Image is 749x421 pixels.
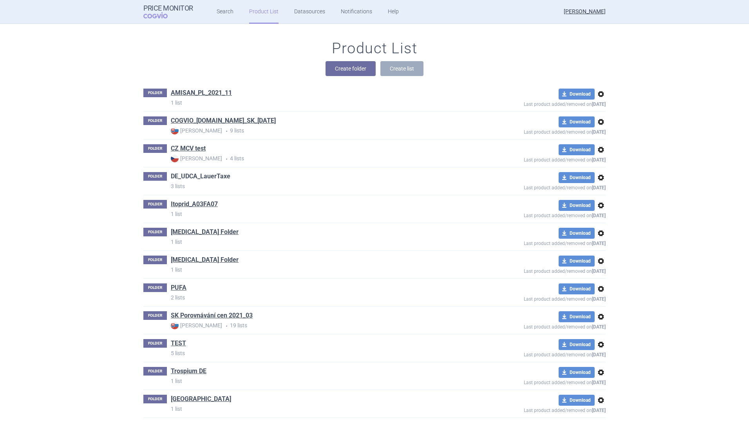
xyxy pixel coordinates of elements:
[559,311,595,322] button: Download
[592,213,606,218] strong: [DATE]
[171,377,467,385] p: 1 list
[559,367,595,378] button: Download
[143,367,167,376] p: FOLDER
[467,100,606,107] p: Last product added/removed on
[171,266,467,274] p: 1 list
[143,283,167,292] p: FOLDER
[171,210,467,218] p: 1 list
[559,144,595,155] button: Download
[171,172,230,181] a: DE_UDCA_LauerTaxe
[143,4,193,12] strong: Price Monitor
[171,321,222,329] strong: [PERSON_NAME]
[467,350,606,357] p: Last product added/removed on
[592,296,606,302] strong: [DATE]
[171,99,467,107] p: 1 list
[171,182,467,190] p: 3 lists
[467,378,606,385] p: Last product added/removed on
[171,127,222,134] strong: [PERSON_NAME]
[592,129,606,135] strong: [DATE]
[467,294,606,302] p: Last product added/removed on
[171,405,467,413] p: 1 list
[222,322,230,330] i: •
[592,352,606,357] strong: [DATE]
[467,239,606,246] p: Last product added/removed on
[592,324,606,330] strong: [DATE]
[171,127,467,135] p: 9 lists
[171,200,218,210] h1: Itoprid_A03FA07
[171,144,206,153] a: CZ MCV test
[171,256,239,264] a: [MEDICAL_DATA] Folder
[171,339,186,348] a: TEST
[559,228,595,239] button: Download
[171,200,218,209] a: Itoprid_A03FA07
[171,311,253,320] a: SK Porovnávání cen 2021_03
[592,269,606,274] strong: [DATE]
[171,367,206,377] h1: Trospium DE
[171,154,179,162] img: CZ
[143,116,167,125] p: FOLDER
[171,238,467,246] p: 1 list
[559,172,595,183] button: Download
[559,256,595,267] button: Download
[326,61,376,76] button: Create folder
[467,127,606,135] p: Last product added/removed on
[559,395,595,406] button: Download
[171,321,179,329] img: SK
[467,211,606,218] p: Last product added/removed on
[143,311,167,320] p: FOLDER
[592,241,606,246] strong: [DATE]
[143,12,179,18] span: COGVIO
[171,395,231,403] a: [GEOGRAPHIC_DATA]
[332,40,417,58] h1: Product List
[143,4,193,19] a: Price MonitorCOGVIO
[171,127,179,134] img: SK
[559,89,595,100] button: Download
[171,144,206,154] h1: CZ MCV test
[222,127,230,135] i: •
[171,294,467,301] p: 2 lists
[171,311,253,321] h1: SK Porovnávání cen 2021_03
[592,185,606,191] strong: [DATE]
[592,380,606,385] strong: [DATE]
[467,406,606,413] p: Last product added/removed on
[171,116,276,125] a: COGVIO_[DOMAIN_NAME]_SK_[DATE]
[467,155,606,163] p: Last product added/removed on
[559,116,595,127] button: Download
[380,61,423,76] button: Create list
[171,116,276,127] h1: COGVIO_Pro.Med_SK_26.3.2021
[171,256,239,266] h1: Prucalopride Folder
[559,283,595,294] button: Download
[171,283,186,294] h1: PUFA
[171,172,230,182] h1: DE_UDCA_LauerTaxe
[171,154,222,162] strong: [PERSON_NAME]
[171,228,239,238] h1: Levosulpiride Folder
[171,395,231,405] h1: UAE
[171,89,232,97] a: AMISAN_PL_2021_11
[222,155,230,163] i: •
[143,228,167,236] p: FOLDER
[592,157,606,163] strong: [DATE]
[171,339,186,349] h1: TEST
[143,172,167,181] p: FOLDER
[171,228,239,236] a: [MEDICAL_DATA] Folder
[143,89,167,97] p: FOLDER
[467,267,606,274] p: Last product added/removed on
[171,89,232,99] h1: AMISAN_PL_2021_11
[467,322,606,330] p: Last product added/removed on
[171,283,186,292] a: PUFA
[467,183,606,191] p: Last product added/removed on
[143,256,167,264] p: FOLDER
[143,200,167,209] p: FOLDER
[143,395,167,403] p: FOLDER
[171,349,467,357] p: 5 lists
[559,200,595,211] button: Download
[559,339,595,350] button: Download
[592,102,606,107] strong: [DATE]
[171,154,467,163] p: 4 lists
[592,408,606,413] strong: [DATE]
[171,321,467,330] p: 19 lists
[143,144,167,153] p: FOLDER
[171,367,206,376] a: Trospium DE
[143,339,167,348] p: FOLDER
